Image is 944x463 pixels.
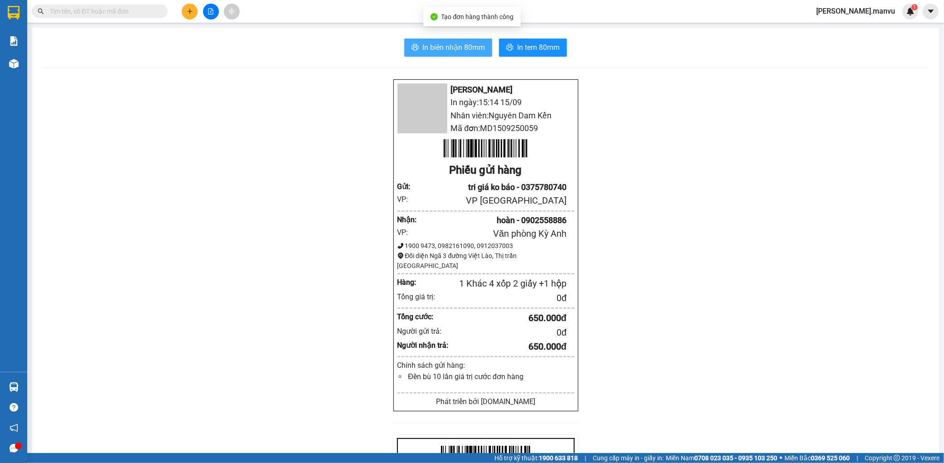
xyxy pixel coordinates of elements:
[923,4,939,19] button: caret-down
[9,36,19,46] img: solution-icon
[5,67,106,80] li: In ngày: 14:16 15/09
[927,7,935,15] span: caret-down
[397,360,574,371] div: Chính sách gửi hàng:
[449,326,566,340] div: 0 đ
[449,311,566,325] div: 650.000 đ
[913,4,916,10] span: 1
[397,243,404,249] span: phone
[397,109,574,122] li: Nhân viên: Nguyên Dam Kền
[397,277,434,288] div: Hàng:
[494,453,578,463] span: Hỗ trợ kỹ thuật:
[397,253,404,259] span: environment
[397,181,420,192] div: Gửi :
[894,455,900,461] span: copyright
[407,371,574,382] li: Đền bù 10 lần giá trị cước đơn hàng
[38,8,44,15] span: search
[5,54,106,67] li: [PERSON_NAME]
[404,39,492,57] button: printerIn biên nhận 80mm
[911,4,918,10] sup: 1
[397,96,574,109] li: In ngày: 15:14 15/09
[397,241,574,251] div: 1900 9473, 0982161090, 0912037003
[9,382,19,392] img: warehouse-icon
[182,4,198,19] button: plus
[906,7,915,15] img: icon-new-feature
[10,424,18,432] span: notification
[397,311,449,322] div: Tổng cước:
[411,44,419,52] span: printer
[187,8,193,15] span: plus
[10,444,18,453] span: message
[539,454,578,462] strong: 1900 633 818
[208,8,214,15] span: file-add
[809,5,902,17] span: [PERSON_NAME].manvu
[506,44,513,52] span: printer
[593,453,663,463] span: Cung cấp máy in - giấy in:
[397,214,420,225] div: Nhận :
[449,291,566,305] div: 0 đ
[431,13,438,20] span: check-circle
[397,340,449,351] div: Người nhận trả:
[441,13,514,20] span: Tạo đơn hàng thành công
[8,6,19,19] img: logo-vxr
[434,277,567,291] div: 1 Khác 4 xốp 2 giấy +1 hộp
[666,453,777,463] span: Miền Nam
[9,59,19,68] img: warehouse-icon
[397,396,574,407] div: Phát triển bởi [DOMAIN_NAME]
[585,453,586,463] span: |
[397,162,574,179] div: Phiếu gửi hàng
[397,326,449,337] div: Người gửi trả:
[499,39,567,57] button: printerIn tem 80mm
[50,6,157,16] input: Tìm tên, số ĐT hoặc mã đơn
[397,227,420,238] div: VP:
[517,42,560,53] span: In tem 80mm
[224,4,240,19] button: aim
[203,4,219,19] button: file-add
[449,340,566,354] div: 650.000 đ
[397,291,449,302] div: Tổng giá trị:
[397,194,420,205] div: VP:
[419,181,566,194] div: tri giá ko báo - 0375780740
[419,214,566,227] div: hoàn - 0902558886
[10,403,18,412] span: question-circle
[419,227,566,241] div: Văn phòng Kỳ Anh
[784,453,850,463] span: Miền Bắc
[228,8,235,15] span: aim
[397,122,574,135] li: Mã đơn: MD1509250059
[857,453,858,463] span: |
[397,83,574,96] li: [PERSON_NAME]
[811,454,850,462] strong: 0369 525 060
[422,42,485,53] span: In biên nhận 80mm
[397,251,574,271] div: Đối diện Ngã 3 đường Việt Lào, Thị trấn [GEOGRAPHIC_DATA]
[419,194,566,208] div: VP [GEOGRAPHIC_DATA]
[694,454,777,462] strong: 0708 023 035 - 0935 103 250
[779,456,782,460] span: ⚪️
